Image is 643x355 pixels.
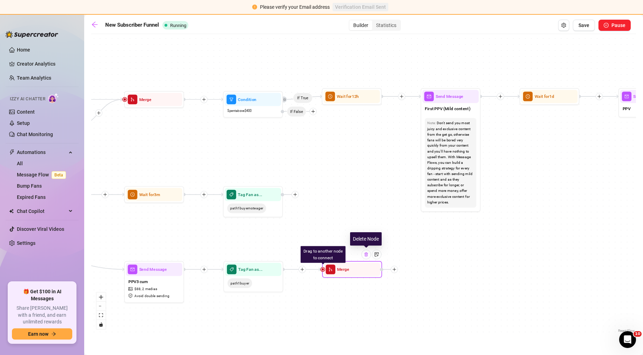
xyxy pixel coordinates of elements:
[227,108,252,114] span: Spent above $ 400
[103,193,107,197] span: plus
[322,88,382,105] div: clock-circleWait for12h
[96,311,106,320] button: fit view
[598,20,631,31] button: Pause
[128,287,134,291] span: picture
[10,96,45,102] span: Izzy AI Chatter
[322,261,382,278] div: Drag to another node to connectTrashSticky NotemergeMerge
[51,331,56,336] span: arrow-right
[227,95,236,104] span: filter
[311,109,315,114] span: plus
[252,5,257,9] span: exclamation-circle
[561,23,566,28] span: setting
[139,191,160,198] span: Wait for 3m
[91,21,98,28] span: arrow-left
[333,3,388,11] button: Verification Email Sent
[17,58,73,69] a: Creator Analytics
[326,264,335,274] span: merge
[427,120,474,205] div: Don't send you most juicy and exclusive content from the get go, otherwise fans will be bored ver...
[96,293,106,329] div: React Flow controls
[238,96,256,103] span: Condition
[17,132,53,137] a: Chat Monitoring
[634,331,642,337] span: 10
[238,191,262,198] span: Tag Fan as...
[293,193,297,197] span: plus
[17,226,64,232] a: Discover Viral Videos
[97,111,101,115] span: plus
[28,331,48,337] span: Earn now
[578,22,589,28] span: Save
[17,161,23,166] a: All
[9,209,14,214] img: Chat Copilot
[124,261,184,303] div: mailSend MessagePPV3 cumpicture$88,2 mediassafety-certificateAvoid double sending
[223,91,283,118] div: filterConditionSpentabove$400If False
[558,20,569,31] button: Open Exit Rules
[223,261,283,292] div: tagTag Fan as...path1buyer
[52,171,66,179] span: Beta
[374,252,379,257] img: Sticky Note
[425,106,470,112] span: First PPV (Mild content)
[48,93,59,103] img: AI Chatter
[392,267,396,272] span: plus
[142,286,157,292] span: 2 medias
[128,294,134,298] span: safety-certificate
[520,88,580,105] div: clock-circleWait for1d
[301,246,346,263] div: Drag to another node to connect
[17,206,67,217] span: Chat Copilot
[597,94,601,99] span: plus
[326,92,335,101] span: clock-circle
[282,98,286,101] span: retweet
[283,96,322,100] g: Edge from 8d8fad19-8525-4002-b36a-5df5f43b3b62 to 74dcf08c-ebf3-45a8-980e-bcfb168e5457
[350,232,382,246] div: Delete Node
[227,190,236,199] span: tag
[623,106,631,112] span: PPV
[228,279,252,288] span: path1buyer
[17,75,51,81] a: Team Analytics
[9,149,15,155] span: thunderbolt
[300,267,304,272] span: plus
[128,95,137,104] span: merge
[436,93,463,100] span: Send Message
[134,293,169,299] span: Avoid double sending
[170,23,186,28] span: Running
[139,266,167,273] span: Send Message
[349,20,372,30] div: Builder
[17,47,30,53] a: Home
[573,20,595,31] button: Save Flow
[96,302,106,311] button: zoom out
[128,279,148,285] span: PPV3 cum
[96,320,106,329] button: toggle interactivity
[364,252,369,257] img: Trash
[223,186,283,217] div: tagTag Fan as...path1buyernoteager
[287,106,306,117] span: If False
[17,240,35,246] a: Settings
[91,21,102,29] a: arrow-left
[17,172,69,177] a: Message FlowBeta
[128,190,137,199] span: clock-circle
[618,329,635,333] a: React Flow attribution
[6,31,58,38] img: logo-BBDzfeDw.svg
[227,264,236,274] span: tag
[604,23,609,28] span: pause-circle
[337,266,349,273] span: Merge
[535,93,554,100] span: Wait for 1d
[424,92,434,101] span: mail
[134,286,141,292] span: $ 88 ,
[12,288,72,302] span: 🎁 Get $100 in AI Messages
[128,264,137,274] span: mail
[17,109,35,115] a: Content
[139,96,152,103] span: Merge
[17,147,67,158] span: Automations
[337,93,359,100] span: Wait for 12h
[17,183,42,189] a: Bump Fans
[523,92,533,101] span: clock-circle
[622,92,631,101] span: mail
[227,203,266,213] span: path1buyernoteager
[260,3,330,11] div: Please verify your Email address
[611,22,625,28] span: Pause
[400,94,404,99] span: plus
[202,98,206,102] span: plus
[105,22,159,28] strong: New Subscriber Funnel
[17,194,46,200] a: Expired Fans
[372,20,400,30] div: Statistics
[238,266,262,273] span: Tag Fan as...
